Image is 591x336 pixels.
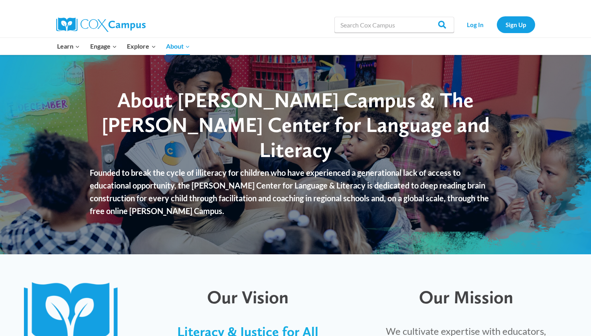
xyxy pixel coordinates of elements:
nav: Primary Navigation [52,38,195,55]
span: Explore [127,41,156,51]
img: Cox Campus [56,18,146,32]
span: Engage [90,41,117,51]
span: About [PERSON_NAME] Campus & The [PERSON_NAME] Center for Language and Literacy [102,87,490,162]
p: Founded to break the cycle of illiteracy for children who have experienced a generational lack of... [90,166,501,217]
span: About [166,41,190,51]
input: Search Cox Campus [334,17,454,33]
span: Learn [57,41,80,51]
span: Our Mission [419,286,513,308]
a: Sign Up [497,16,535,33]
nav: Secondary Navigation [458,16,535,33]
a: Log In [458,16,493,33]
span: Our Vision [207,286,289,308]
